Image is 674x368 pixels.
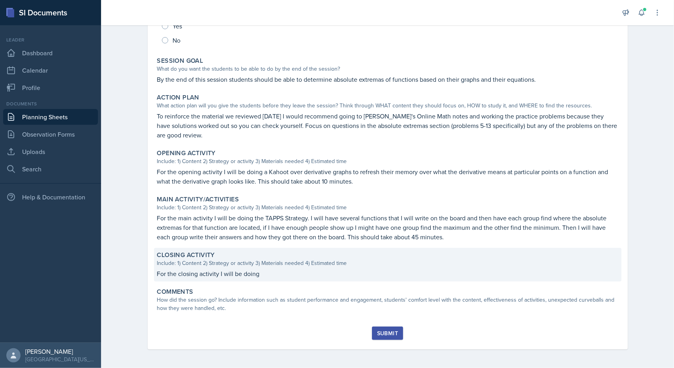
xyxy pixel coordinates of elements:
div: Include: 1) Content 2) Strategy or activity 3) Materials needed 4) Estimated time [157,203,618,212]
label: Main Activity/Activities [157,195,239,203]
label: Session Goal [157,57,203,65]
div: Submit [377,330,398,336]
a: Dashboard [3,45,98,61]
p: For the closing activity I will be doing [157,269,618,278]
a: Profile [3,80,98,96]
div: How did the session go? Include information such as student performance and engagement, students'... [157,296,618,312]
div: What do you want the students to be able to do by the end of the session? [157,65,618,73]
div: Documents [3,100,98,107]
label: Action Plan [157,94,199,101]
label: Comments [157,288,193,296]
div: Help & Documentation [3,189,98,205]
p: For the main activity I will be doing the TAPPS Strategy. I will have several functions that I wi... [157,213,618,242]
div: Include: 1) Content 2) Strategy or activity 3) Materials needed 4) Estimated time [157,157,618,165]
p: For the opening activity I will be doing a Kahoot over derivative graphs to refresh their memory ... [157,167,618,186]
div: [GEOGRAPHIC_DATA][US_STATE] in [GEOGRAPHIC_DATA] [25,355,95,363]
div: Leader [3,36,98,43]
label: Opening Activity [157,149,216,157]
a: Calendar [3,62,98,78]
div: What action plan will you give the students before they leave the session? Think through WHAT con... [157,101,618,110]
p: By the end of this session students should be able to determine absolute extremas of functions ba... [157,75,618,84]
a: Observation Forms [3,126,98,142]
a: Uploads [3,144,98,160]
button: Submit [372,327,403,340]
div: Include: 1) Content 2) Strategy or activity 3) Materials needed 4) Estimated time [157,259,618,267]
div: [PERSON_NAME] [25,347,95,355]
label: Closing Activity [157,251,215,259]
a: Search [3,161,98,177]
a: Planning Sheets [3,109,98,125]
p: To reinforce the material we reviewed [DATE] I would recommend going to [PERSON_NAME]'s Online Ma... [157,111,618,140]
